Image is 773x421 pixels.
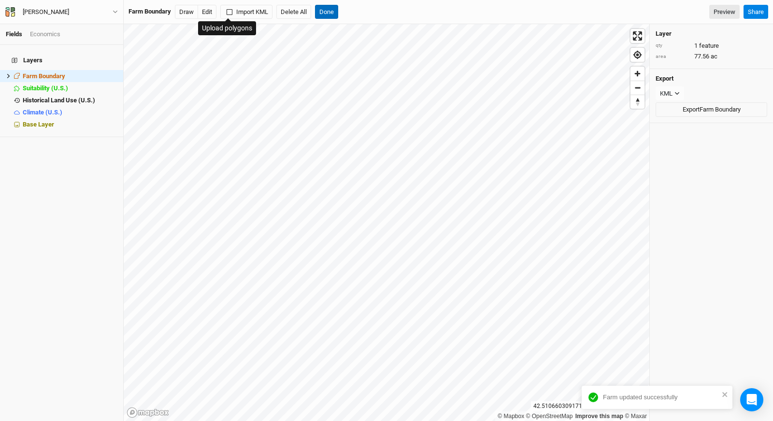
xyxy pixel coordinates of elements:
a: Improve this map [575,413,623,420]
div: qty [656,42,689,49]
button: Edit [198,5,216,19]
a: Maxar [625,413,647,420]
button: Share [744,5,768,19]
div: Upload polygons [198,21,256,35]
div: [PERSON_NAME] [23,7,69,17]
div: 77.56 [656,52,767,61]
div: Open Intercom Messenger [740,388,763,411]
div: Economics [30,30,60,39]
button: Zoom in [630,67,644,81]
span: Farm Boundary [23,72,65,80]
button: Delete All [276,5,311,19]
button: Reset bearing to north [630,95,644,109]
div: Farm updated successfully [603,393,719,402]
div: 42.51066030917158 , -76.57632810364608 [531,401,649,411]
div: area [656,53,689,60]
div: Farm Boundary [23,72,117,80]
button: Zoom out [630,81,644,95]
span: Base Layer [23,121,54,128]
div: KML [660,89,673,98]
span: Climate (U.S.) [23,109,62,116]
button: [PERSON_NAME] [5,7,118,17]
div: Climate (U.S.) [23,109,117,116]
div: Base Layer [23,121,117,128]
button: Import KML [220,5,272,19]
span: Suitability (U.S.) [23,84,68,92]
h4: Export [656,75,767,83]
div: Suitability (U.S.) [23,84,117,92]
span: Historical Land Use (U.S.) [23,97,95,104]
button: Draw [175,5,198,19]
a: OpenStreetMap [526,413,573,420]
span: ac [711,52,717,61]
button: Find my location [630,48,644,62]
div: Clea Weiss [23,7,69,17]
div: 1 [656,42,767,50]
button: Enter fullscreen [630,29,644,43]
div: Historical Land Use (U.S.) [23,97,117,104]
button: KML [656,86,684,101]
button: ExportFarm Boundary [656,102,767,117]
a: Mapbox logo [127,407,169,418]
a: Preview [709,5,740,19]
h4: Layer [656,30,767,38]
button: close [722,390,729,398]
button: Done [315,5,338,19]
h4: Layers [6,51,117,70]
a: Mapbox [498,413,524,420]
div: Farm Boundary [129,7,171,16]
a: Fields [6,30,22,38]
span: feature [699,42,719,50]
